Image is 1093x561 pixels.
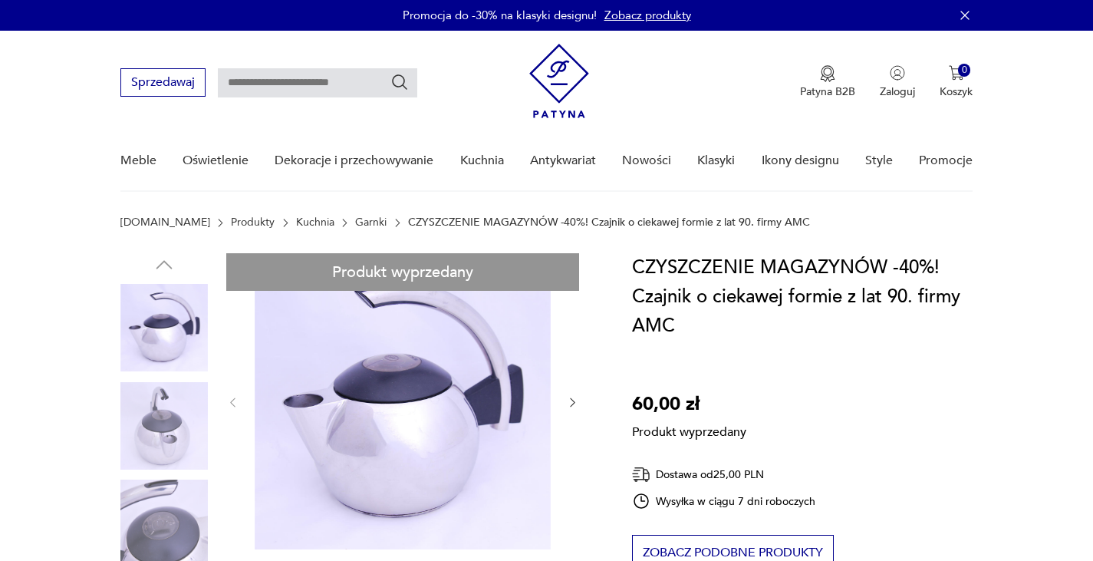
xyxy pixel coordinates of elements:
button: 0Koszyk [940,65,973,99]
a: Oświetlenie [183,131,249,190]
a: [DOMAIN_NAME] [120,216,210,229]
a: Dekoracje i przechowywanie [275,131,433,190]
p: Produkt wyprzedany [632,419,746,441]
a: Zobacz produkty [604,8,691,23]
a: Kuchnia [460,131,504,190]
a: Sprzedawaj [120,78,206,89]
button: Szukaj [390,73,409,91]
div: Dostawa od 25,00 PLN [632,465,816,484]
img: Patyna - sklep z meblami i dekoracjami vintage [529,44,589,118]
h1: CZYSZCZENIE MAGAZYNÓW -40%! Czajnik o ciekawej formie z lat 90. firmy AMC [632,253,973,341]
a: Kuchnia [296,216,334,229]
a: Ikony designu [762,131,839,190]
div: Wysyłka w ciągu 7 dni roboczych [632,492,816,510]
img: Ikona koszyka [949,65,964,81]
p: Patyna B2B [800,84,855,99]
a: Meble [120,131,156,190]
button: Sprzedawaj [120,68,206,97]
img: Ikona dostawy [632,465,650,484]
a: Antykwariat [530,131,596,190]
a: Style [865,131,893,190]
div: 0 [958,64,971,77]
p: CZYSZCZENIE MAGAZYNÓW -40%! Czajnik o ciekawej formie z lat 90. firmy AMC [408,216,810,229]
a: Ikona medaluPatyna B2B [800,65,855,99]
p: Promocja do -30% na klasyki designu! [403,8,597,23]
a: Nowości [622,131,671,190]
img: Ikona medalu [820,65,835,82]
p: Zaloguj [880,84,915,99]
p: 60,00 zł [632,390,746,419]
a: Garnki [355,216,387,229]
a: Klasyki [697,131,735,190]
a: Produkty [231,216,275,229]
img: Ikonka użytkownika [890,65,905,81]
button: Patyna B2B [800,65,855,99]
p: Koszyk [940,84,973,99]
button: Zaloguj [880,65,915,99]
a: Promocje [919,131,973,190]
